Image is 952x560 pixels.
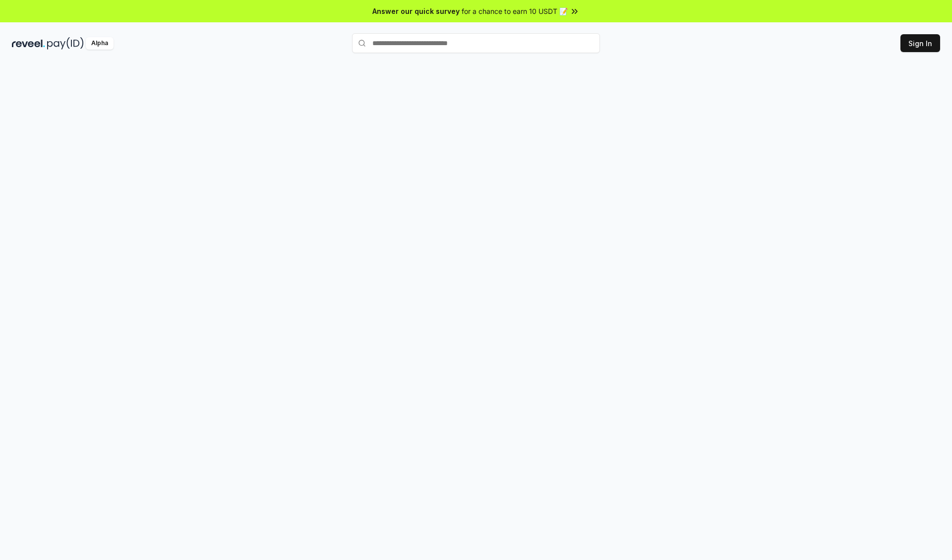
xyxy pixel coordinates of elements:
div: Alpha [86,37,114,50]
img: reveel_dark [12,37,45,50]
img: pay_id [47,37,84,50]
span: for a chance to earn 10 USDT 📝 [462,6,568,16]
span: Answer our quick survey [372,6,460,16]
button: Sign In [900,34,940,52]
